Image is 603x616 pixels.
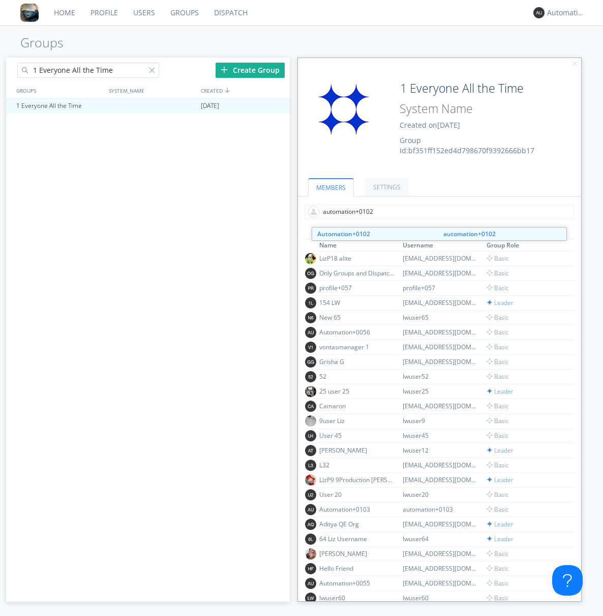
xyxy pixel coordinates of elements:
div: lwuser25 [403,387,479,396]
div: lwuser60 [319,594,396,602]
span: Leader [487,387,514,396]
div: profile+057 [403,284,479,292]
img: 80e68eabbbac43a884e96875f533d71b [305,548,316,559]
span: [DATE] [437,120,460,130]
span: Basic [487,579,509,587]
div: LizP9 9Production [PERSON_NAME] [319,475,396,484]
img: 373638.png [305,356,316,368]
div: L32 [319,461,396,469]
img: 373638.png [305,534,316,545]
a: MEMBERS [308,178,354,197]
h1: Groups [20,36,603,50]
input: Search groups [17,63,159,78]
div: User 45 [319,431,396,440]
strong: Automation+0102 [317,230,370,238]
input: System Name [396,100,531,118]
img: 373638.png [305,371,316,382]
div: vontasmanager 1 [319,343,396,351]
div: lwuser45 [403,431,479,440]
div: [EMAIL_ADDRESS][DOMAIN_NAME] [403,357,479,366]
div: 52 [319,372,396,381]
span: Leader [487,298,514,307]
span: Basic [487,254,509,263]
div: [EMAIL_ADDRESS][DOMAIN_NAME] [403,461,479,469]
div: Aditya QE Org [319,520,396,528]
div: [EMAIL_ADDRESS][DOMAIN_NAME] [403,254,479,263]
div: Camaron [319,402,396,410]
span: Basic [487,490,509,499]
div: [EMAIL_ADDRESS][DOMAIN_NAME] [403,579,479,587]
div: [EMAIL_ADDRESS][DOMAIN_NAME] [403,269,479,277]
div: CREATED [198,83,291,98]
div: 154 LW [319,298,396,307]
div: [PERSON_NAME] [319,446,396,455]
img: 373638.png [305,312,316,323]
span: Basic [487,284,509,292]
img: 373638.png [305,504,316,515]
div: 25 user 25 [319,387,396,396]
img: 305fa19a2e58434bb3f4e88bbfc8325e [305,415,316,427]
img: 373638.png [305,578,316,589]
div: [EMAIL_ADDRESS][DOMAIN_NAME] [403,564,479,573]
div: lwuser20 [403,490,479,499]
span: Basic [487,313,509,322]
div: [EMAIL_ADDRESS][DOMAIN_NAME] [403,328,479,337]
img: 373638.png [305,489,316,500]
span: Leader [487,475,514,484]
span: Basic [487,269,509,277]
img: 373638.png [305,283,316,294]
a: 1 Everyone All the Time[DATE] [6,98,290,114]
img: 373638.png [305,401,316,412]
img: 373638.png [305,563,316,574]
iframe: Toggle Customer Support [552,565,583,596]
span: Basic [487,357,509,366]
div: 64 Liz Username [319,535,396,543]
div: User 20 [319,490,396,499]
span: Basic [487,594,509,602]
div: New 65 [319,313,396,322]
strong: automation+0102 [443,230,496,238]
div: 1 Everyone All the Time [14,98,105,114]
input: Group Name [396,79,531,98]
span: Basic [487,328,509,337]
div: [EMAIL_ADDRESS][DOMAIN_NAME] [403,520,479,528]
div: profile+057 [319,284,396,292]
div: MEMBERS [303,227,577,239]
span: Basic [487,461,509,469]
div: [EMAIL_ADDRESS][DOMAIN_NAME] [403,549,479,558]
span: Basic [487,431,509,440]
span: Group Id: bf351ff152ed4d798670f9392666bb17 [400,135,534,155]
img: 373638.png [305,342,316,353]
th: Toggle SortBy [401,239,485,251]
div: [EMAIL_ADDRESS][DOMAIN_NAME] [403,298,479,307]
div: SYSTEM_NAME [106,83,198,98]
th: Toggle SortBy [485,239,565,251]
span: Basic [487,402,509,410]
div: Grisha G [319,357,396,366]
span: [DATE] [201,98,219,114]
div: lwuser64 [403,535,479,543]
img: 373638.png [305,430,316,441]
img: 373638.png [305,460,316,471]
img: 31c91c2a7426418da1df40c869a31053 [306,79,382,140]
img: 373638.png [305,593,316,604]
img: 3bbc311a52b54698903a55b0341731c5 [305,474,316,486]
span: Basic [487,343,509,351]
div: 9user Liz [319,416,396,425]
img: 8ff700cf5bab4eb8a436322861af2272 [20,4,39,22]
div: Automation+0004 [547,8,585,18]
img: 373638.png [305,327,316,338]
img: 373638.png [305,297,316,309]
span: Created on [400,120,460,130]
div: Automation+0055 [319,579,396,587]
div: Create Group [216,63,285,78]
img: 373638.png [305,519,316,530]
div: lwuser12 [403,446,479,455]
span: Basic [487,505,509,514]
div: LizP18 alite [319,254,396,263]
img: cancel.svg [571,61,579,68]
div: lwuser9 [403,416,479,425]
a: SETTINGS [365,178,409,196]
img: plus.svg [221,66,228,73]
div: [EMAIL_ADDRESS][DOMAIN_NAME] [403,343,479,351]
